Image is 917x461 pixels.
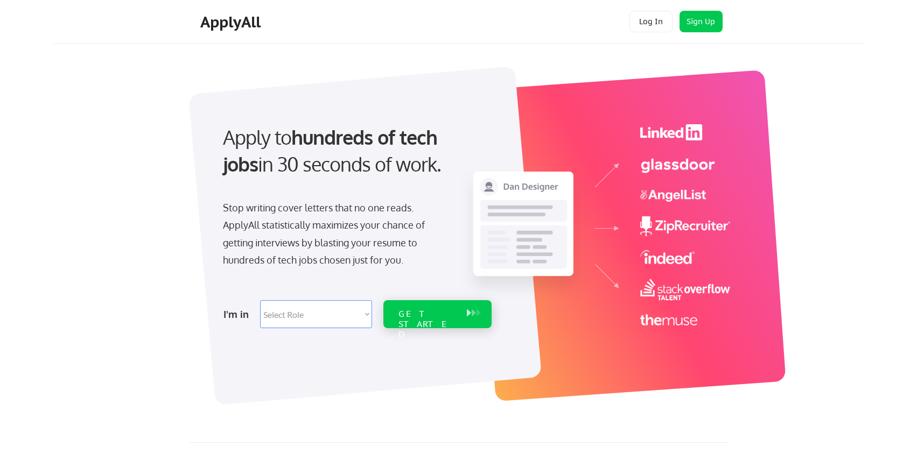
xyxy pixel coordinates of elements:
[223,306,254,323] div: I'm in
[200,13,264,31] div: ApplyAll
[398,309,456,340] div: GET STARTED
[629,11,673,32] button: Log In
[223,199,444,269] div: Stop writing cover letters that no one reads. ApplyAll statistically maximizes your chance of get...
[223,124,487,178] div: Apply to in 30 seconds of work.
[223,125,442,176] strong: hundreds of tech jobs
[680,11,723,32] button: Sign Up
